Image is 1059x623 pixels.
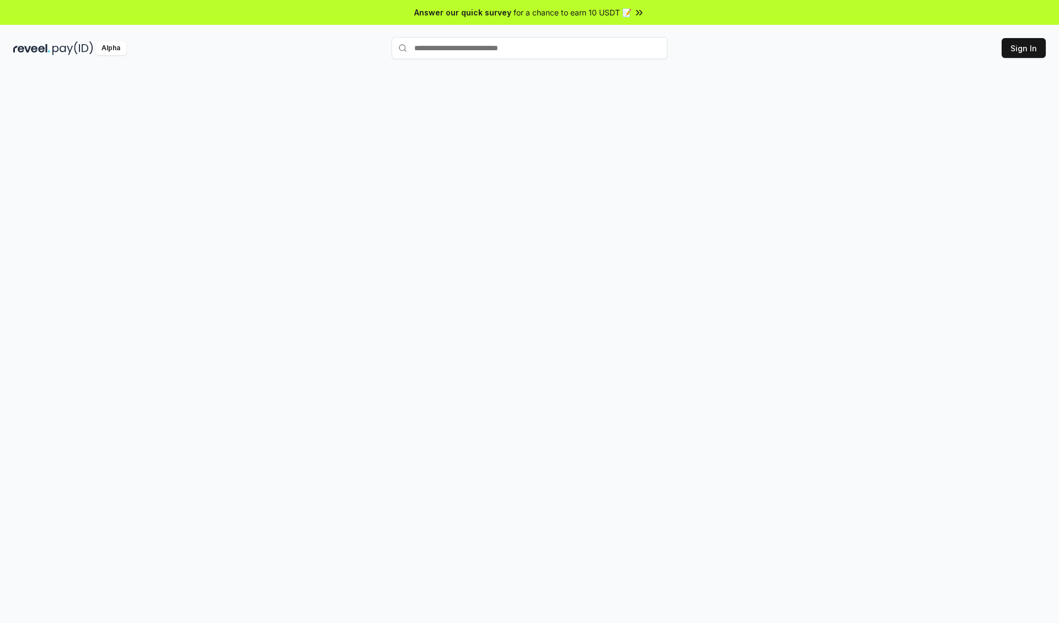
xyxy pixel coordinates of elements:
button: Sign In [1002,38,1046,58]
img: pay_id [52,41,93,55]
span: Answer our quick survey [414,7,511,18]
span: for a chance to earn 10 USDT 📝 [514,7,632,18]
img: reveel_dark [13,41,50,55]
div: Alpha [95,41,126,55]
